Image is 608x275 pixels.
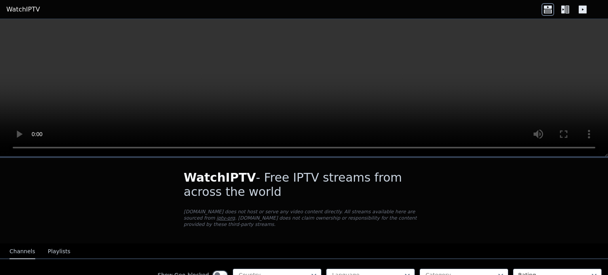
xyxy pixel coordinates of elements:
[184,171,256,184] span: WatchIPTV
[6,5,40,14] a: WatchIPTV
[217,215,235,221] a: iptv-org
[48,244,70,259] button: Playlists
[184,209,424,228] p: [DOMAIN_NAME] does not host or serve any video content directly. All streams available here are s...
[9,244,35,259] button: Channels
[184,171,424,199] h1: - Free IPTV streams from across the world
